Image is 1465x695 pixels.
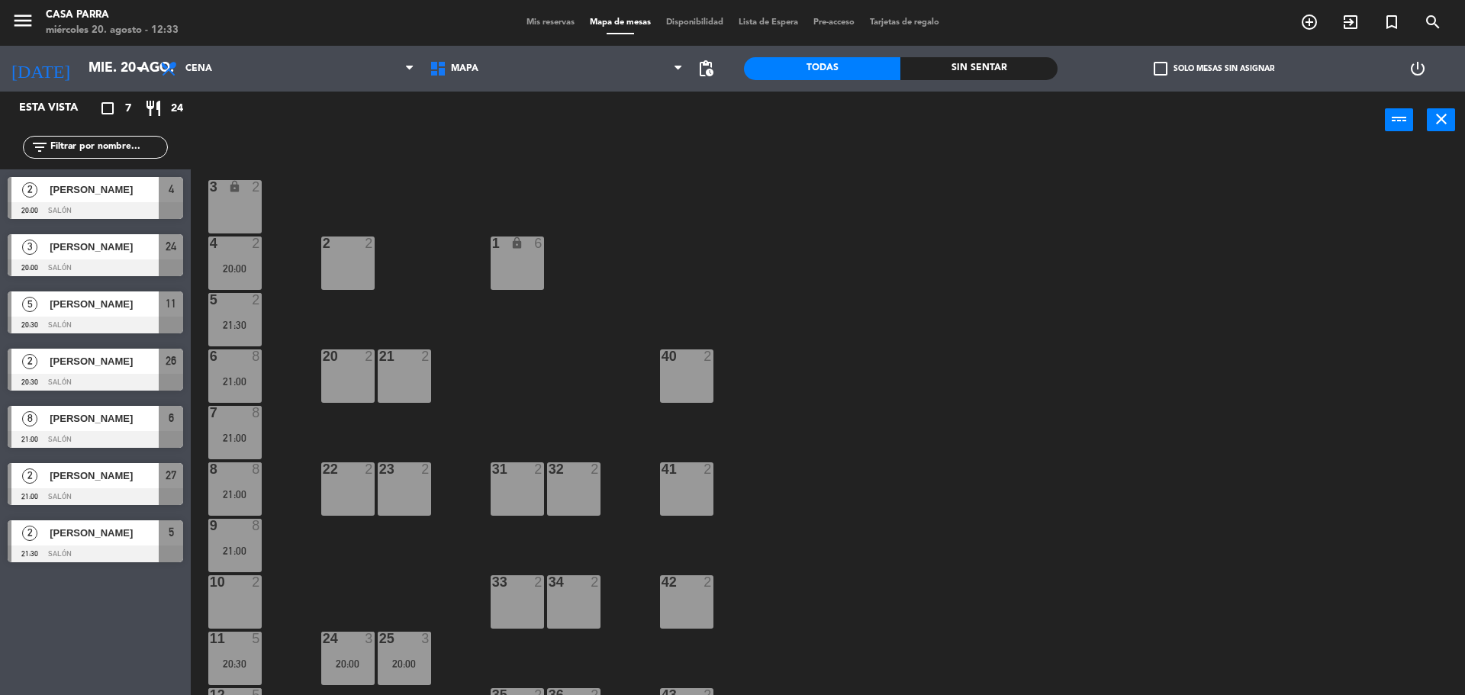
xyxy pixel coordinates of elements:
[50,239,159,255] span: [PERSON_NAME]
[252,406,261,420] div: 8
[22,297,37,312] span: 5
[252,462,261,476] div: 8
[658,18,731,27] span: Disponibilidad
[252,575,261,589] div: 2
[169,523,174,542] span: 5
[46,8,179,23] div: Casa Parra
[210,462,211,476] div: 8
[166,352,176,370] span: 26
[185,63,212,74] span: Cena
[421,462,430,476] div: 2
[862,18,947,27] span: Tarjetas de regalo
[169,409,174,427] span: 6
[22,240,37,255] span: 3
[210,180,211,194] div: 3
[704,462,713,476] div: 2
[252,236,261,250] div: 2
[378,658,431,669] div: 20:00
[591,575,600,589] div: 2
[210,519,211,533] div: 9
[166,294,176,313] span: 11
[1341,13,1360,31] i: exit_to_app
[8,99,110,117] div: Esta vista
[806,18,862,27] span: Pre-acceso
[731,18,806,27] span: Lista de Espera
[50,353,159,369] span: [PERSON_NAME]
[534,575,543,589] div: 2
[210,575,211,589] div: 10
[50,182,159,198] span: [PERSON_NAME]
[365,462,374,476] div: 2
[365,236,374,250] div: 2
[421,349,430,363] div: 2
[451,63,478,74] span: Mapa
[379,632,380,645] div: 25
[534,236,543,250] div: 6
[22,182,37,198] span: 2
[534,462,543,476] div: 2
[697,60,715,78] span: pending_actions
[50,410,159,426] span: [PERSON_NAME]
[50,468,159,484] span: [PERSON_NAME]
[208,376,262,387] div: 21:00
[519,18,582,27] span: Mis reservas
[50,525,159,541] span: [PERSON_NAME]
[22,354,37,369] span: 2
[1409,60,1427,78] i: power_settings_new
[492,462,493,476] div: 31
[208,433,262,443] div: 21:00
[208,658,262,669] div: 20:30
[210,632,211,645] div: 11
[166,237,176,256] span: 24
[365,349,374,363] div: 2
[365,632,374,645] div: 3
[228,180,241,193] i: lock
[1424,13,1442,31] i: search
[900,57,1057,80] div: Sin sentar
[98,99,117,117] i: crop_square
[22,526,37,541] span: 2
[46,23,179,38] div: miércoles 20. agosto - 12:33
[169,180,174,198] span: 4
[421,632,430,645] div: 3
[492,575,493,589] div: 33
[1385,108,1413,131] button: power_input
[210,406,211,420] div: 7
[166,466,176,484] span: 27
[31,138,49,156] i: filter_list
[1154,62,1274,76] label: Solo mesas sin asignar
[252,519,261,533] div: 8
[210,236,211,250] div: 4
[11,9,34,37] button: menu
[1390,110,1409,128] i: power_input
[379,462,380,476] div: 23
[252,632,261,645] div: 5
[22,468,37,484] span: 2
[1383,13,1401,31] i: turned_in_not
[662,349,662,363] div: 40
[662,575,662,589] div: 42
[49,139,167,156] input: Filtrar por nombre...
[582,18,658,27] span: Mapa de mesas
[130,60,149,78] i: arrow_drop_down
[591,462,600,476] div: 2
[704,349,713,363] div: 2
[210,293,211,307] div: 5
[1432,110,1451,128] i: close
[549,575,549,589] div: 34
[510,236,523,249] i: lock
[50,296,159,312] span: [PERSON_NAME]
[704,575,713,589] div: 2
[144,99,163,117] i: restaurant
[744,57,900,80] div: Todas
[252,349,261,363] div: 8
[210,349,211,363] div: 6
[1300,13,1318,31] i: add_circle_outline
[22,411,37,426] span: 8
[1154,62,1167,76] span: check_box_outline_blank
[321,658,375,669] div: 20:00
